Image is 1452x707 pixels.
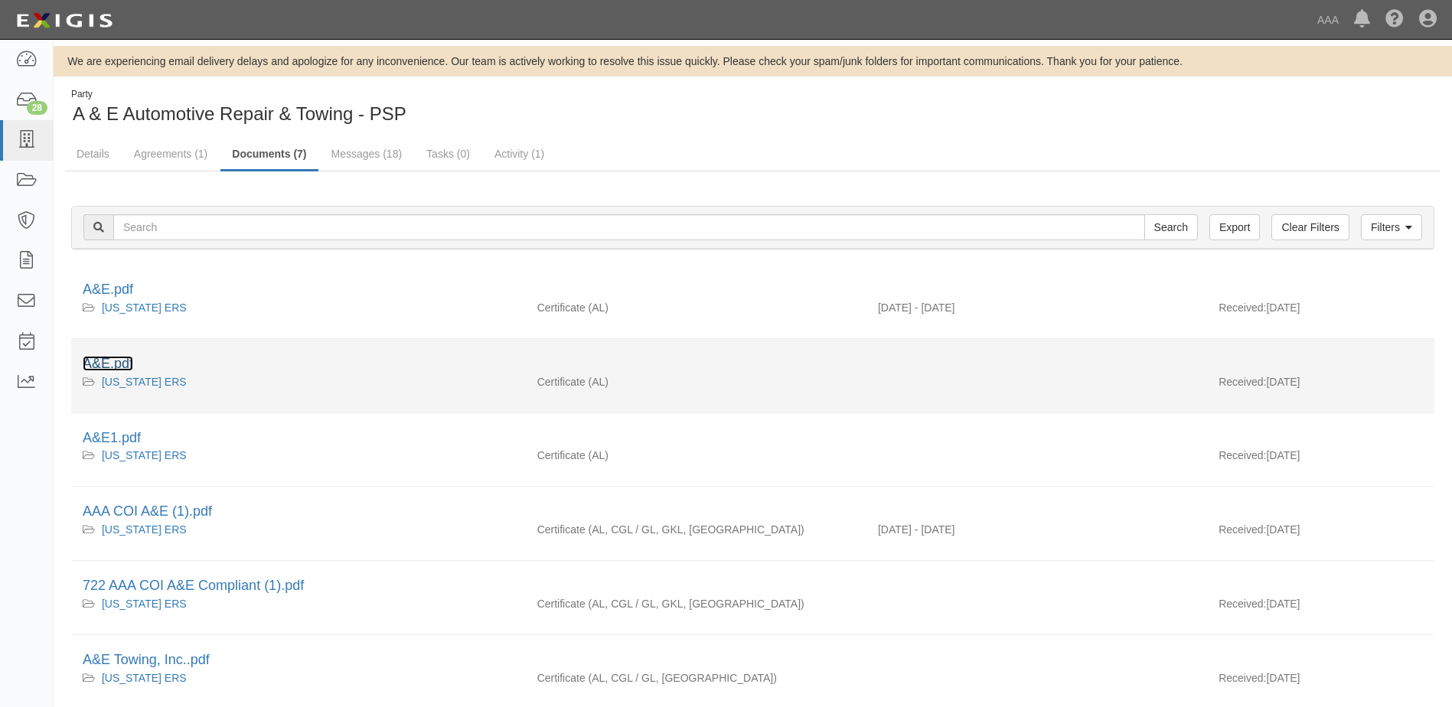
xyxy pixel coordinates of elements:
[83,502,1423,522] div: AAA COI A&E (1).pdf
[1219,522,1266,537] p: Received:
[122,138,219,169] a: Agreements (1)
[866,448,1207,448] div: Effective - Expiration
[102,301,187,314] a: [US_STATE] ERS
[27,101,47,115] div: 28
[83,650,1423,670] div: A&E Towing, Inc..pdf
[83,448,514,463] div: California ERS
[866,522,1207,537] div: Effective 03/27/2025 - Expiration 03/27/2026
[1207,448,1434,471] div: [DATE]
[866,374,1207,375] div: Effective - Expiration
[102,449,187,461] a: [US_STATE] ERS
[1219,374,1266,389] p: Received:
[526,522,866,537] div: Auto Liability Commercial General Liability / Garage Liability Garage Keepers Liability On-Hook
[526,596,866,611] div: Auto Liability Commercial General Liability / Garage Liability Garage Keepers Liability On-Hook
[1385,11,1404,29] i: Help Center - Complianz
[102,376,187,388] a: [US_STATE] ERS
[1361,214,1422,240] a: Filters
[526,300,866,315] div: Auto Liability
[526,670,866,686] div: Auto Liability Commercial General Liability / Garage Liability On-Hook
[83,300,514,315] div: California ERS
[83,428,1423,448] div: A&E1.pdf
[83,374,514,389] div: California ERS
[1207,374,1434,397] div: [DATE]
[526,448,866,463] div: Auto Liability
[526,374,866,389] div: Auto Liability
[483,138,556,169] a: Activity (1)
[102,672,187,684] a: [US_STATE] ERS
[1144,214,1198,240] input: Search
[102,598,187,610] a: [US_STATE] ERS
[1207,596,1434,619] div: [DATE]
[1310,5,1346,35] a: AAA
[83,578,304,593] a: 722 AAA COI A&E Compliant (1).pdf
[83,356,133,371] a: A&E.pdf
[83,503,212,519] a: AAA COI A&E (1).pdf
[1219,596,1266,611] p: Received:
[83,652,210,667] a: A&E Towing, Inc..pdf
[65,88,742,127] div: A & E Automotive Repair & Towing - PSP
[866,596,1207,597] div: Effective - Expiration
[1207,522,1434,545] div: [DATE]
[83,576,1423,596] div: 722 AAA COI A&E Compliant (1).pdf
[1271,214,1349,240] a: Clear Filters
[1219,448,1266,463] p: Received:
[83,596,514,611] div: California ERS
[866,300,1207,315] div: Effective 08/29/2025 - Expiration 08/29/2026
[1219,670,1266,686] p: Received:
[1207,670,1434,693] div: [DATE]
[83,430,141,445] a: A&E1.pdf
[415,138,481,169] a: Tasks (0)
[83,522,514,537] div: California ERS
[54,54,1452,69] div: We are experiencing email delivery delays and apologize for any inconvenience. Our team is active...
[73,103,406,124] span: A & E Automotive Repair & Towing - PSP
[113,214,1145,240] input: Search
[11,7,117,34] img: logo-5460c22ac91f19d4615b14bd174203de0afe785f0fc80cf4dbbc73dc1793850b.png
[1207,300,1434,323] div: [DATE]
[1219,300,1266,315] p: Received:
[102,523,187,536] a: [US_STATE] ERS
[83,670,514,686] div: California ERS
[220,138,318,171] a: Documents (7)
[83,280,1423,300] div: A&E.pdf
[65,138,121,169] a: Details
[320,138,414,169] a: Messages (18)
[71,88,406,101] div: Party
[83,282,133,297] a: A&E.pdf
[83,354,1423,374] div: A&E.pdf
[1209,214,1260,240] a: Export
